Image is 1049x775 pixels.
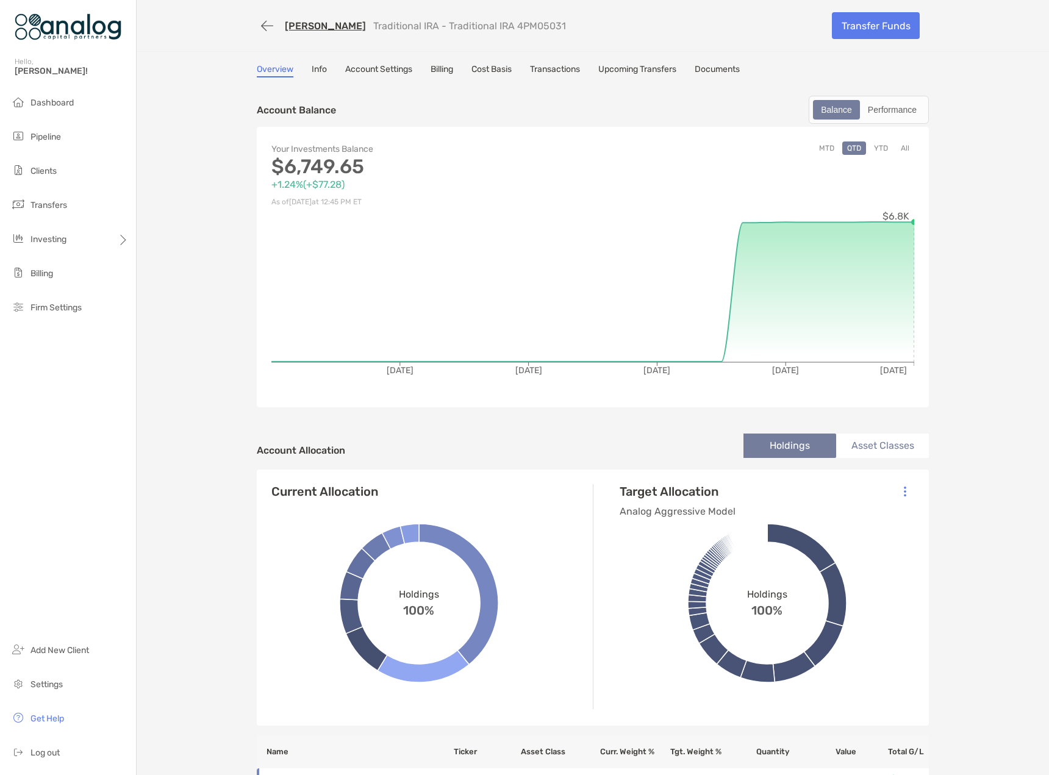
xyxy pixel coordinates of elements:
[257,445,345,456] h4: Account Allocation
[345,64,412,77] a: Account Settings
[857,735,929,768] th: Total G/L
[747,588,787,600] span: Holdings
[743,434,836,458] li: Holdings
[11,676,26,691] img: settings icon
[30,166,57,176] span: Clients
[30,748,60,758] span: Log out
[431,64,453,77] a: Billing
[403,600,434,618] span: 100%
[271,141,593,157] p: Your Investments Balance
[30,302,82,313] span: Firm Settings
[772,365,799,376] tspan: [DATE]
[271,484,378,499] h4: Current Allocation
[814,141,839,155] button: MTD
[271,195,593,210] p: As of [DATE] at 12:45 PM ET
[30,713,64,724] span: Get Help
[30,234,66,245] span: Investing
[257,735,453,768] th: Name
[271,177,593,192] p: +1.24% ( +$77.28 )
[373,20,566,32] p: Traditional IRA - Traditional IRA 4PM05031
[11,231,26,246] img: investing icon
[11,163,26,177] img: clients icon
[285,20,366,32] a: [PERSON_NAME]
[904,486,906,497] img: Icon List Menu
[598,64,676,77] a: Upcoming Transfers
[30,200,67,210] span: Transfers
[11,299,26,314] img: firm-settings icon
[620,504,736,519] p: Analog Aggressive Model
[11,745,26,759] img: logout icon
[11,129,26,143] img: pipeline icon
[15,5,121,49] img: Zoe Logo
[832,12,920,39] a: Transfer Funds
[471,64,512,77] a: Cost Basis
[30,645,89,655] span: Add New Client
[869,141,893,155] button: YTD
[587,735,654,768] th: Curr. Weight %
[453,735,520,768] th: Ticker
[842,141,866,155] button: QTD
[515,365,542,376] tspan: [DATE]
[30,268,53,279] span: Billing
[722,735,789,768] th: Quantity
[751,600,782,618] span: 100%
[836,434,929,458] li: Asset Classes
[312,64,327,77] a: Info
[11,642,26,657] img: add_new_client icon
[695,64,740,77] a: Documents
[257,102,336,118] p: Account Balance
[530,64,580,77] a: Transactions
[399,588,439,600] span: Holdings
[643,365,670,376] tspan: [DATE]
[11,197,26,212] img: transfers icon
[861,101,923,118] div: Performance
[11,95,26,109] img: dashboard icon
[620,484,736,499] h4: Target Allocation
[30,98,74,108] span: Dashboard
[30,132,61,142] span: Pipeline
[880,365,907,376] tspan: [DATE]
[655,735,722,768] th: Tgt. Weight %
[11,710,26,725] img: get-help icon
[809,96,929,124] div: segmented control
[520,735,587,768] th: Asset Class
[11,265,26,280] img: billing icon
[790,735,857,768] th: Value
[387,365,414,376] tspan: [DATE]
[30,679,63,690] span: Settings
[271,159,593,174] p: $6,749.65
[814,101,859,118] div: Balance
[883,210,909,222] tspan: $6.8K
[257,64,293,77] a: Overview
[15,66,129,76] span: [PERSON_NAME]!
[896,141,914,155] button: All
